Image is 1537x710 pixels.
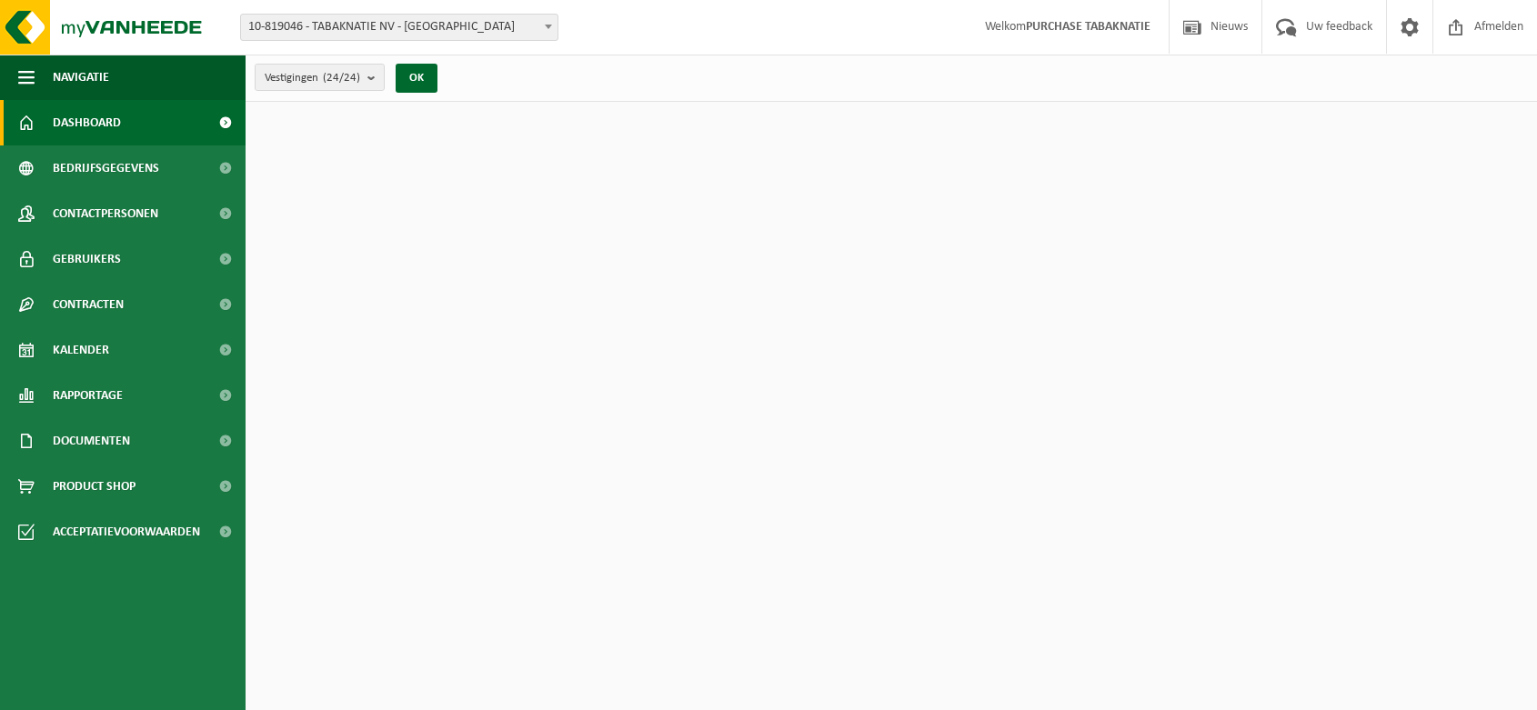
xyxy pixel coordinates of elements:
span: Product Shop [53,464,136,509]
span: Vestigingen [265,65,360,92]
span: Contracten [53,282,124,327]
count: (24/24) [323,72,360,84]
span: Kalender [53,327,109,373]
span: Gebruikers [53,236,121,282]
span: Bedrijfsgegevens [53,145,159,191]
span: Contactpersonen [53,191,158,236]
span: 10-819046 - TABAKNATIE NV - ANTWERPEN [241,15,558,40]
button: OK [396,64,437,93]
span: Acceptatievoorwaarden [53,509,200,555]
span: Rapportage [53,373,123,418]
span: Dashboard [53,100,121,145]
span: Navigatie [53,55,109,100]
span: 10-819046 - TABAKNATIE NV - ANTWERPEN [240,14,558,41]
strong: PURCHASE TABAKNATIE [1026,20,1150,34]
button: Vestigingen(24/24) [255,64,385,91]
span: Documenten [53,418,130,464]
